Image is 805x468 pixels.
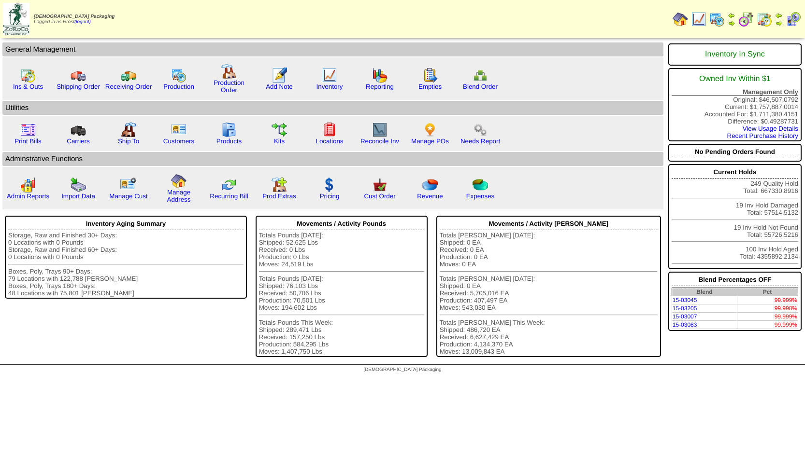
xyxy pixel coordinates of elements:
[322,122,337,138] img: locations.gif
[422,177,438,193] img: pie_chart.png
[411,138,449,145] a: Manage POs
[366,83,394,90] a: Reporting
[473,122,488,138] img: workflow.png
[668,68,802,141] div: Original: $46,507.0792 Current: $1,757,887.0014 Accounted For: $1,711,380.4151 Difference: $0.492...
[163,83,194,90] a: Production
[20,68,36,83] img: calendarinout.gif
[214,79,244,94] a: Production Order
[775,12,783,19] img: arrowleft.gif
[105,83,152,90] a: Receiving Order
[20,122,36,138] img: invoice2.gif
[473,68,488,83] img: network.png
[737,296,798,304] td: 99.999%
[727,132,798,139] a: Recent Purchase History
[440,232,658,355] div: Totals [PERSON_NAME] [DATE]: Shipped: 0 EA Received: 0 EA Production: 0 EA Moves: 0 EA Totals [PE...
[274,138,285,145] a: Kits
[473,177,488,193] img: pie_chart2.png
[418,83,442,90] a: Empties
[316,138,343,145] a: Locations
[363,367,441,372] span: [DEMOGRAPHIC_DATA] Packaging
[417,193,443,200] a: Revenue
[167,189,191,203] a: Manage Address
[121,122,136,138] img: factory2.gif
[728,19,735,27] img: arrowright.gif
[109,193,147,200] a: Manage Cust
[757,12,772,27] img: calendarinout.gif
[118,138,139,145] a: Ship To
[71,122,86,138] img: truck3.gif
[34,14,115,19] span: [DEMOGRAPHIC_DATA] Packaging
[738,12,754,27] img: calendarblend.gif
[2,42,663,56] td: General Management
[221,64,237,79] img: factory.gif
[372,122,388,138] img: line_graph2.gif
[61,193,95,200] a: Import Data
[775,19,783,27] img: arrowright.gif
[171,173,187,189] img: home.gif
[672,88,798,96] div: Management Only
[672,146,798,158] div: No Pending Orders Found
[728,12,735,19] img: arrowleft.gif
[668,164,802,269] div: 249 Quality Hold Total: 667330.8916 19 Inv Hold Damaged Total: 57514.5132 19 Inv Hold Not Found T...
[2,152,663,166] td: Adminstrative Functions
[737,304,798,313] td: 99.998%
[737,321,798,329] td: 99.999%
[466,193,495,200] a: Expenses
[221,177,237,193] img: reconcile.gif
[272,177,287,193] img: prodextras.gif
[743,125,798,132] a: View Usage Details
[672,45,798,64] div: Inventory In Sync
[71,68,86,83] img: truck.gif
[440,218,658,230] div: Movements / Activity [PERSON_NAME]
[320,193,340,200] a: Pricing
[13,83,43,90] a: Ins & Outs
[372,68,388,83] img: graph.gif
[57,83,100,90] a: Shipping Order
[20,177,36,193] img: graph2.png
[737,313,798,321] td: 99.999%
[360,138,399,145] a: Reconcile Inv
[672,288,737,296] th: Blend
[709,12,725,27] img: calendarprod.gif
[34,14,115,25] span: Logged in as Rrost
[673,321,697,328] a: 15-03083
[14,138,42,145] a: Print Bills
[2,101,663,115] td: Utilities
[3,3,29,35] img: zoroco-logo-small.webp
[272,122,287,138] img: workflow.gif
[171,122,187,138] img: customers.gif
[460,138,500,145] a: Needs Report
[210,193,248,200] a: Recurring Bill
[259,218,424,230] div: Movements / Activity Pounds
[262,193,296,200] a: Prod Extras
[216,138,242,145] a: Products
[737,288,798,296] th: Pct
[259,232,424,355] div: Totals Pounds [DATE]: Shipped: 52,625 Lbs Received: 0 Lbs Production: 0 Lbs Moves: 24,519 Lbs Tot...
[67,138,89,145] a: Carriers
[121,68,136,83] img: truck2.gif
[7,193,49,200] a: Admin Reports
[171,68,187,83] img: calendarprod.gif
[786,12,801,27] img: calendarcustomer.gif
[672,274,798,286] div: Blend Percentages OFF
[673,297,697,303] a: 15-03045
[272,68,287,83] img: orders.gif
[322,68,337,83] img: line_graph.gif
[422,68,438,83] img: workorder.gif
[672,166,798,179] div: Current Holds
[422,122,438,138] img: po.png
[74,19,91,25] a: (logout)
[221,122,237,138] img: cabinet.gif
[163,138,194,145] a: Customers
[8,232,244,297] div: Storage, Raw and Finished 30+ Days: 0 Locations with 0 Pounds Storage, Raw and Finished 60+ Days:...
[8,218,244,230] div: Inventory Aging Summary
[322,177,337,193] img: dollar.gif
[266,83,293,90] a: Add Note
[673,313,697,320] a: 15-03007
[691,12,706,27] img: line_graph.gif
[372,177,388,193] img: cust_order.png
[672,70,798,88] div: Owned Inv Within $1
[364,193,395,200] a: Cust Order
[673,305,697,312] a: 15-03205
[673,12,688,27] img: home.gif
